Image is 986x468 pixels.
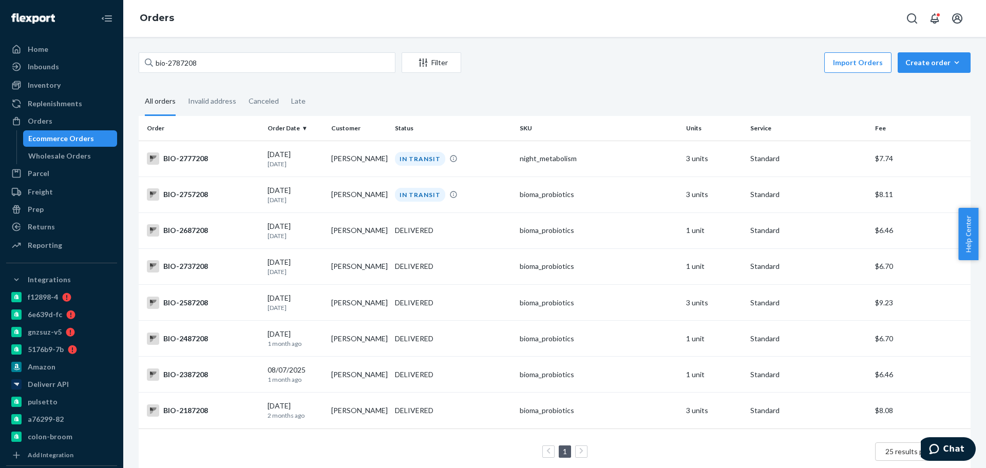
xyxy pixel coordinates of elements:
th: Fee [871,116,971,141]
a: a76299-82 [6,411,117,427]
a: Freight [6,184,117,200]
p: Standard [750,334,867,344]
div: BIO-2187208 [147,404,259,417]
div: DELIVERED [395,261,433,271]
div: BIO-2777208 [147,152,259,165]
a: Amazon [6,359,117,375]
div: bioma_probiotics [520,298,678,308]
div: [DATE] [268,293,323,312]
a: Orders [140,12,174,24]
div: DELIVERED [395,369,433,380]
td: 1 unit [682,248,746,284]
td: [PERSON_NAME] [327,248,391,284]
div: IN TRANSIT [395,188,445,202]
td: [PERSON_NAME] [327,357,391,393]
span: 25 results per page [885,447,947,456]
div: Late [291,88,306,114]
td: $6.46 [871,212,971,248]
a: 6e639d-fc [6,306,117,323]
div: Deliverr API [28,379,69,389]
div: BIO-2487208 [147,333,259,345]
button: Open account menu [947,8,968,29]
th: Order Date [263,116,327,141]
div: colon-broom [28,432,72,442]
div: [DATE] [268,149,323,168]
td: [PERSON_NAME] [327,321,391,357]
div: Inbounds [28,62,59,72]
div: pulsetto [28,397,58,407]
div: BIO-2387208 [147,368,259,381]
div: bioma_probiotics [520,261,678,271]
ol: breadcrumbs [131,4,182,33]
td: $8.11 [871,177,971,212]
div: [DATE] [268,329,323,348]
div: [DATE] [268,257,323,276]
div: Create order [905,57,963,68]
a: pulsetto [6,394,117,410]
p: Standard [750,369,867,380]
button: Filter [402,52,461,73]
a: Home [6,41,117,57]
div: Integrations [28,275,71,285]
button: Integrations [6,271,117,288]
a: Replenishments [6,95,117,112]
div: Ecommerce Orders [28,133,94,144]
div: bioma_probiotics [520,189,678,200]
a: Reporting [6,237,117,254]
div: Add Integration [28,451,73,459]
div: bioma_probiotics [520,334,678,344]
p: Standard [750,189,867,200]
div: Returns [28,222,55,232]
div: Prep [28,204,44,215]
td: 1 unit [682,212,746,248]
button: Open Search Box [902,8,922,29]
td: 3 units [682,141,746,177]
td: [PERSON_NAME] [327,393,391,428]
td: 3 units [682,285,746,321]
td: [PERSON_NAME] [327,141,391,177]
button: Create order [898,52,971,73]
div: Inventory [28,80,61,90]
div: [DATE] [268,221,323,240]
div: 5176b9-7b [28,344,64,355]
div: 6e639d-fc [28,309,62,320]
span: Help Center [958,208,978,260]
th: Order [139,116,263,141]
div: DELIVERED [395,225,433,236]
p: Standard [750,225,867,236]
div: Reporting [28,240,62,250]
div: DELIVERED [395,405,433,416]
td: $6.70 [871,321,971,357]
td: $6.70 [871,248,971,284]
a: Ecommerce Orders [23,130,118,147]
button: Close Navigation [97,8,117,29]
a: Inbounds [6,59,117,75]
th: SKU [516,116,682,141]
div: Orders [28,116,52,126]
div: Filter [402,57,461,68]
p: 2 months ago [268,411,323,420]
div: Wholesale Orders [28,151,91,161]
div: bioma_probiotics [520,405,678,416]
a: f12898-4 [6,289,117,305]
div: BIO-2737208 [147,260,259,272]
p: [DATE] [268,303,323,312]
a: colon-broom [6,428,117,445]
div: bioma_probiotics [520,225,678,236]
div: bioma_probiotics [520,369,678,380]
a: 5176b9-7b [6,341,117,358]
p: [DATE] [268,196,323,204]
img: Flexport logo [11,13,55,24]
div: Home [28,44,48,54]
div: BIO-2687208 [147,224,259,237]
a: Deliverr API [6,376,117,393]
p: Standard [750,298,867,308]
div: night_metabolism [520,153,678,164]
a: Parcel [6,165,117,182]
td: $8.08 [871,393,971,428]
a: Page 1 is your current page [561,447,569,456]
div: BIO-2587208 [147,297,259,309]
th: Status [391,116,516,141]
p: 1 month ago [268,339,323,348]
div: Freight [28,187,53,197]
